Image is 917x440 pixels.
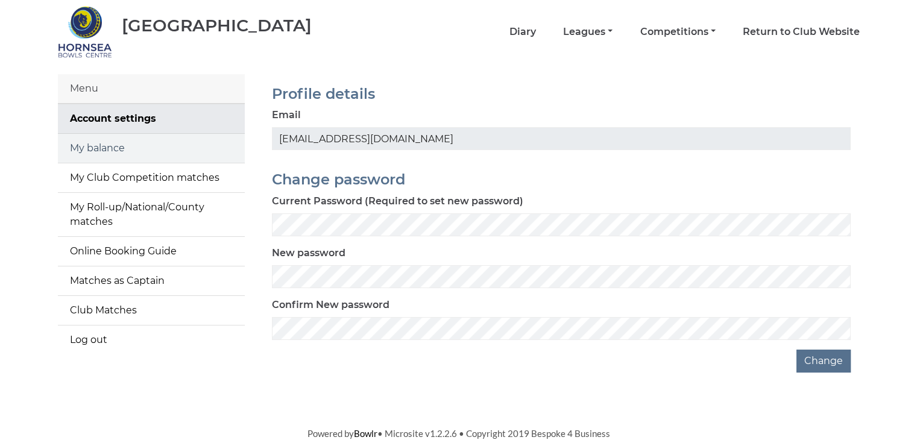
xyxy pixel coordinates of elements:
label: Confirm New password [272,298,389,312]
a: Matches as Captain [58,266,245,295]
label: Current Password (Required to set new password) [272,194,523,209]
img: Hornsea Bowls Centre [58,5,112,59]
a: My Roll-up/National/County matches [58,193,245,236]
a: Leagues [563,25,613,39]
a: Diary [509,25,536,39]
a: Competitions [640,25,715,39]
a: Account settings [58,104,245,133]
h2: Change password [272,172,851,187]
a: My balance [58,134,245,163]
a: My Club Competition matches [58,163,245,192]
a: Club Matches [58,296,245,325]
h2: Profile details [272,86,851,102]
button: Change [796,350,851,372]
label: New password [272,246,345,260]
a: Bowlr [354,428,377,439]
div: [GEOGRAPHIC_DATA] [122,16,312,35]
a: Return to Club Website [743,25,860,39]
a: Online Booking Guide [58,237,245,266]
label: Email [272,108,301,122]
div: Menu [58,74,245,104]
a: Log out [58,325,245,354]
span: Powered by • Microsite v1.2.2.6 • Copyright 2019 Bespoke 4 Business [307,428,610,439]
